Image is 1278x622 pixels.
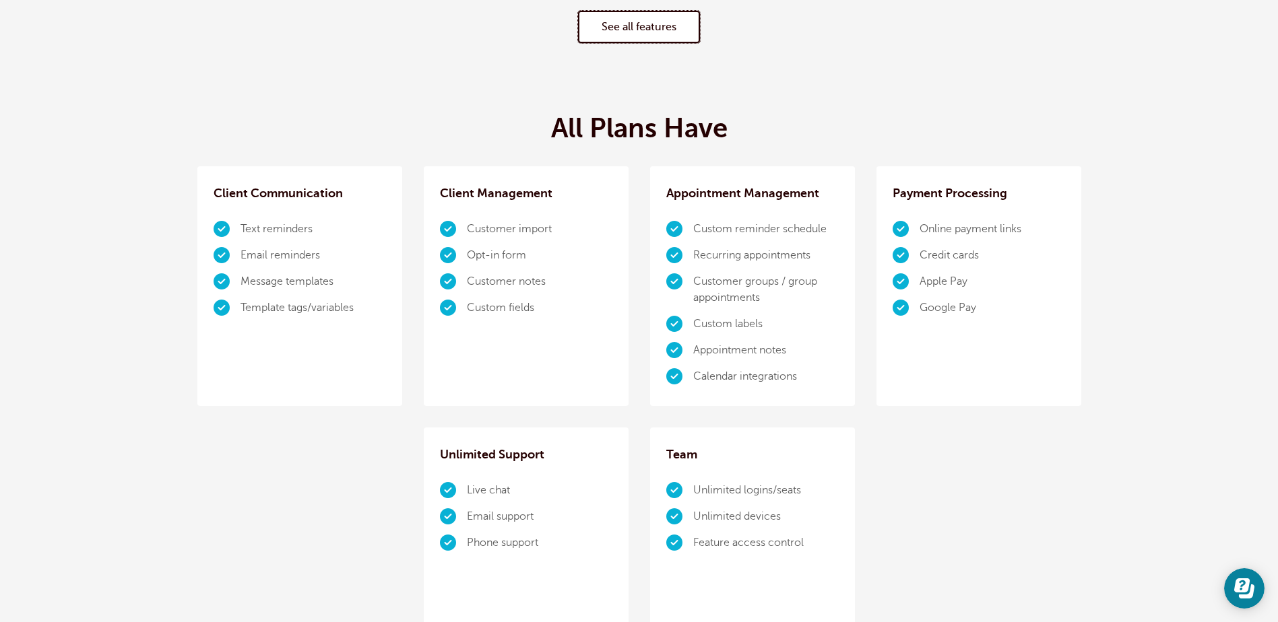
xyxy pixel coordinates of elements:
[241,216,386,242] li: Text reminders
[693,269,839,311] li: Customer groups / group appointments
[440,444,612,465] h3: Unlimited Support
[467,477,612,504] li: Live chat
[920,295,1065,321] li: Google Pay
[920,216,1065,242] li: Online payment links
[666,182,839,204] h3: Appointment Management
[467,530,612,556] li: Phone support
[693,504,839,530] li: Unlimited devices
[920,269,1065,295] li: Apple Pay
[440,182,612,204] h3: Client Management
[578,11,700,43] a: See all features
[693,311,839,337] li: Custom labels
[666,444,839,465] h3: Team
[693,216,839,242] li: Custom reminder schedule
[467,295,612,321] li: Custom fields
[693,477,839,504] li: Unlimited logins/seats
[241,242,386,269] li: Email reminders
[467,504,612,530] li: Email support
[241,269,386,295] li: Message templates
[467,242,612,269] li: Opt-in form
[693,364,839,390] li: Calendar integrations
[241,295,386,321] li: Template tags/variables
[693,337,839,364] li: Appointment notes
[467,216,612,242] li: Customer import
[467,269,612,295] li: Customer notes
[693,530,839,556] li: Feature access control
[893,182,1065,204] h3: Payment Processing
[920,242,1065,269] li: Credit cards
[693,242,839,269] li: Recurring appointments
[551,112,728,145] h2: All Plans Have
[214,182,386,204] h3: Client Communication
[1224,568,1265,609] iframe: Resource center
